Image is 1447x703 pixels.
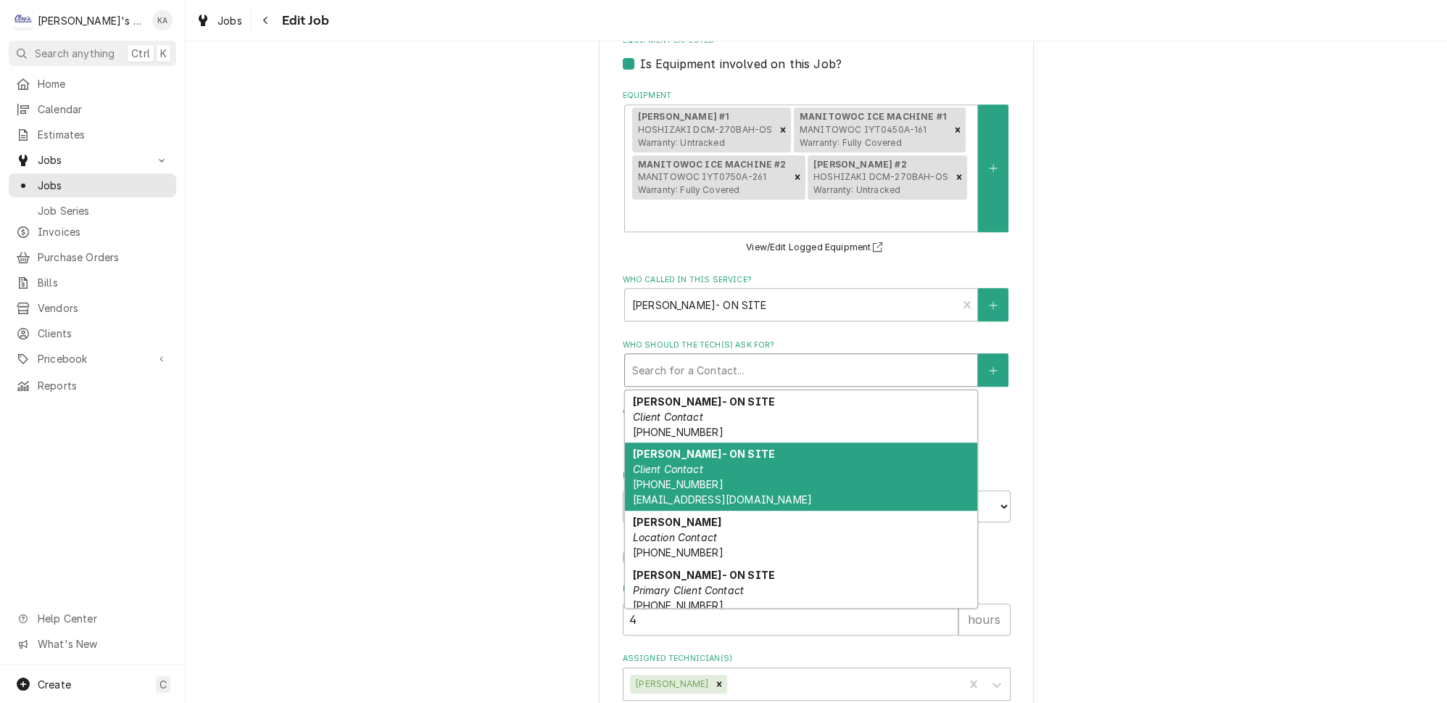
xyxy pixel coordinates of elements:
label: Who called in this service? [623,274,1011,286]
button: Create New Contact [978,288,1008,321]
div: Estimated Job Duration [623,583,1011,635]
div: Remove [object Object] [789,155,805,200]
button: Search anythingCtrlK [9,41,176,66]
div: [PERSON_NAME]'s Refrigeration [38,13,144,28]
strong: [PERSON_NAME]- ON SITE [632,395,775,408]
div: Assigned Technician(s) [623,653,1011,700]
label: Who should the tech(s) ask for? [623,340,1011,351]
label: Assigned Technician(s) [623,653,1011,665]
div: Attachments [623,405,1011,453]
div: Who should the tech(s) ask for? [623,340,1011,387]
div: C [13,10,33,30]
div: [PERSON_NAME] [630,675,711,694]
a: Jobs [190,9,248,33]
span: Estimates [38,127,169,142]
strong: MANITOWOC ICE MACHINE #1 [800,111,947,122]
div: Remove [object Object] [950,107,966,152]
button: View/Edit Logged Equipment [744,239,889,257]
label: Estimated Arrival Time [623,470,1011,482]
span: [PHONE_NUMBER] [632,426,723,438]
div: Equipment Expected [623,35,1011,72]
span: Invoices [38,224,169,239]
button: Create New Contact [978,353,1008,387]
a: Estimates [9,123,176,147]
div: Remove [object Object] [775,107,791,152]
label: Is Equipment involved on this Job? [640,55,842,73]
em: Client Contact [632,411,702,423]
button: Navigate back [254,9,278,32]
strong: MANITOWOC ICE MACHINE #2 [638,159,787,170]
div: Estimated Arrival Time [623,470,1011,522]
span: Reports [38,378,169,393]
span: Ctrl [131,46,150,61]
a: Go to Help Center [9,607,176,630]
span: Pricebook [38,351,147,366]
input: Date [623,490,811,522]
svg: Create New Contact [989,366,998,376]
span: Calendar [38,102,169,117]
span: Create [38,678,71,691]
label: Equipment [623,90,1011,102]
span: Job Series [38,203,169,218]
label: Attachments [623,405,1011,416]
a: Vendors [9,296,176,320]
strong: [PERSON_NAME]- ON SITE [632,448,775,460]
a: Invoices [9,220,176,244]
span: Jobs [217,13,242,28]
span: MANITOWOC IYT0450A-161 Warranty: Fully Covered [800,124,927,148]
span: [PHONE_NUMBER] [632,546,723,559]
span: Jobs [38,178,169,193]
span: K [160,46,167,61]
span: Edit Job [278,11,329,30]
a: Reports [9,374,176,398]
div: Remove [object Object] [951,155,967,200]
strong: [PERSON_NAME] [632,516,721,528]
label: Estimated Job Duration [623,583,1011,595]
em: Primary Client Contact [632,584,744,596]
a: Job Series [9,199,176,223]
span: Help Center [38,611,167,626]
span: Home [38,76,169,91]
a: Clients [9,321,176,345]
span: What's New [38,636,167,651]
a: Go to Pricebook [9,347,176,371]
strong: [PERSON_NAME] #2 [813,159,907,170]
div: Remove Cameron Ward [711,675,727,694]
div: KA [152,10,173,30]
span: Vendors [38,300,169,316]
a: Jobs [9,173,176,197]
span: Jobs [38,152,147,168]
div: hours [958,604,1011,636]
span: HOSHIZAKI DCM-270BAH-OS Warranty: Untracked [638,124,773,148]
div: Korey Austin's Avatar [152,10,173,30]
a: Calendar [9,97,176,121]
strong: [PERSON_NAME] #1 [638,111,730,122]
div: Who called in this service? [623,274,1011,321]
strong: [PERSON_NAME]- ON SITE [632,569,775,581]
a: Go to What's New [9,632,176,656]
span: [PHONE_NUMBER] [PERSON_NAME][EMAIL_ADDRESS][PERSON_NAME][DOMAIN_NAME] [632,599,968,642]
span: Search anything [35,46,115,61]
svg: Create New Contact [989,300,998,311]
span: Clients [38,326,169,341]
div: Clay's Refrigeration's Avatar [13,10,33,30]
em: Location Contact [632,531,717,543]
a: Purchase Orders [9,245,176,269]
span: C [159,677,167,692]
a: Go to Jobs [9,148,176,172]
svg: Create New Equipment [989,163,998,173]
div: Equipment [623,90,1011,256]
span: Bills [38,275,169,290]
span: [PHONE_NUMBER] [EMAIL_ADDRESS][DOMAIN_NAME] [632,478,811,506]
span: Purchase Orders [38,250,169,265]
button: Create New Equipment [978,104,1008,232]
a: Bills [9,271,176,295]
a: Home [9,72,176,96]
em: Client Contact [632,463,702,475]
span: HOSHIZAKI DCM-270BAH-OS Warranty: Untracked [813,171,948,195]
span: MANITOWOC IYT0750A-261 Warranty: Fully Covered [638,171,767,195]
